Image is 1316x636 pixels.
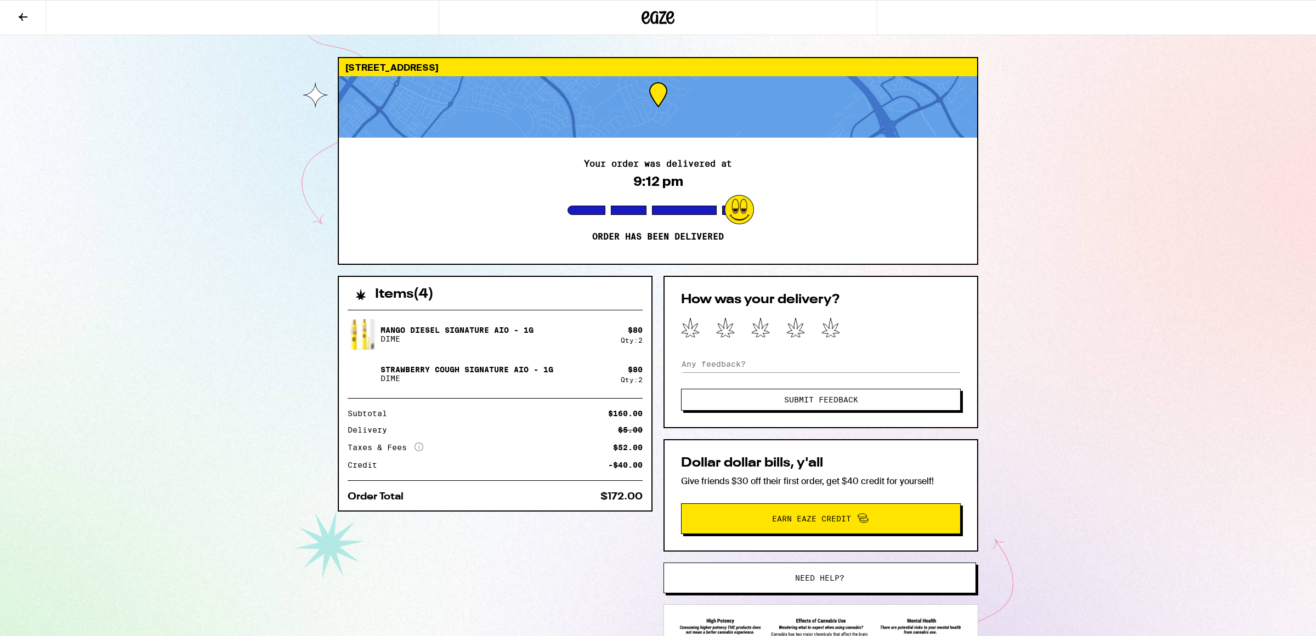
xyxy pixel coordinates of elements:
[381,365,553,374] p: Strawberry Cough Signature AIO - 1g
[628,326,643,334] div: $ 80
[592,231,724,242] p: Order has been delivered
[1248,603,1305,631] iframe: 打开一个小组件，您可以在其中找到更多信息
[618,426,643,434] div: $5.00
[608,410,643,417] div: $160.00
[339,58,977,76] div: [STREET_ADDRESS]
[381,326,534,334] p: Mango Diesel Signature AIO - 1g
[681,457,961,470] h2: Dollar dollar bills, y'all
[348,410,395,417] div: Subtotal
[613,444,643,451] div: $52.00
[348,442,423,452] div: Taxes & Fees
[772,515,851,523] span: Earn Eaze Credit
[348,426,395,434] div: Delivery
[795,574,844,582] span: Need help?
[784,396,858,404] span: Submit Feedback
[681,293,961,306] h2: How was your delivery?
[681,356,961,372] input: Any feedback?
[621,376,643,383] div: Qty: 2
[348,492,411,502] div: Order Total
[348,359,378,389] img: Strawberry Cough Signature AIO - 1g
[348,461,385,469] div: Credit
[608,461,643,469] div: -$40.00
[375,288,434,301] h2: Items ( 4 )
[681,475,961,487] p: Give friends $30 off their first order, get $40 credit for yourself!
[381,334,534,343] p: DIME
[628,365,643,374] div: $ 80
[600,492,643,502] div: $172.00
[633,174,683,189] div: 9:12 pm
[621,337,643,344] div: Qty: 2
[681,389,961,411] button: Submit Feedback
[584,160,732,168] h2: Your order was delivered at
[348,306,378,362] img: Mango Diesel Signature AIO - 1g
[381,374,553,383] p: DIME
[681,503,961,534] button: Earn Eaze Credit
[663,563,976,593] button: Need help?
